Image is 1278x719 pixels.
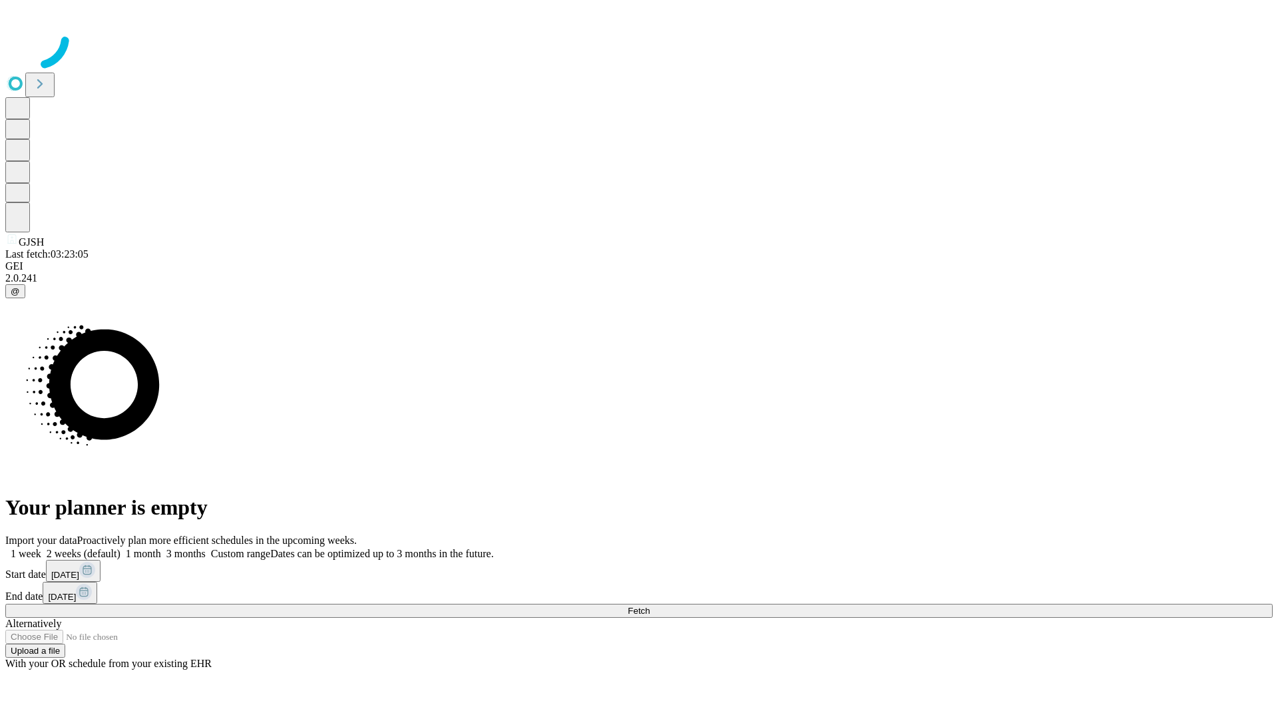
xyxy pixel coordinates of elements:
[5,604,1273,618] button: Fetch
[43,582,97,604] button: [DATE]
[5,272,1273,284] div: 2.0.241
[77,535,357,546] span: Proactively plan more efficient schedules in the upcoming weeks.
[5,658,212,669] span: With your OR schedule from your existing EHR
[11,548,41,559] span: 1 week
[628,606,650,616] span: Fetch
[5,618,61,629] span: Alternatively
[270,548,493,559] span: Dates can be optimized up to 3 months in the future.
[5,560,1273,582] div: Start date
[126,548,161,559] span: 1 month
[19,236,44,248] span: GJSH
[5,582,1273,604] div: End date
[5,495,1273,520] h1: Your planner is empty
[51,570,79,580] span: [DATE]
[5,535,77,546] span: Import your data
[5,248,89,260] span: Last fetch: 03:23:05
[166,548,206,559] span: 3 months
[46,560,101,582] button: [DATE]
[47,548,120,559] span: 2 weeks (default)
[5,644,65,658] button: Upload a file
[5,260,1273,272] div: GEI
[211,548,270,559] span: Custom range
[48,592,76,602] span: [DATE]
[11,286,20,296] span: @
[5,284,25,298] button: @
